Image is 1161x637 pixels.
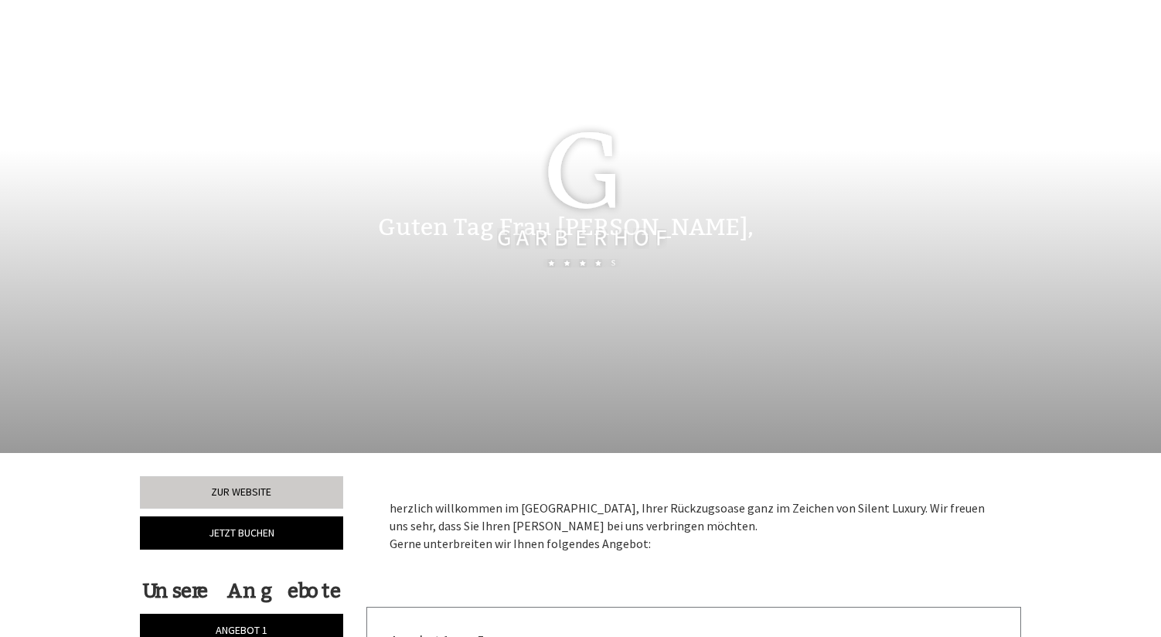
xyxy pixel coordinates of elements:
[140,577,343,605] div: Unsere Angebote
[140,516,343,550] a: Jetzt buchen
[390,499,999,553] p: herzlich willkommen im [GEOGRAPHIC_DATA], Ihrer Rückzugsoase ganz im Zeichen von Silent Luxury. W...
[378,215,754,240] h1: Guten Tag Frau [PERSON_NAME],
[140,476,343,509] a: Zur Website
[216,623,267,637] span: Angebot 1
